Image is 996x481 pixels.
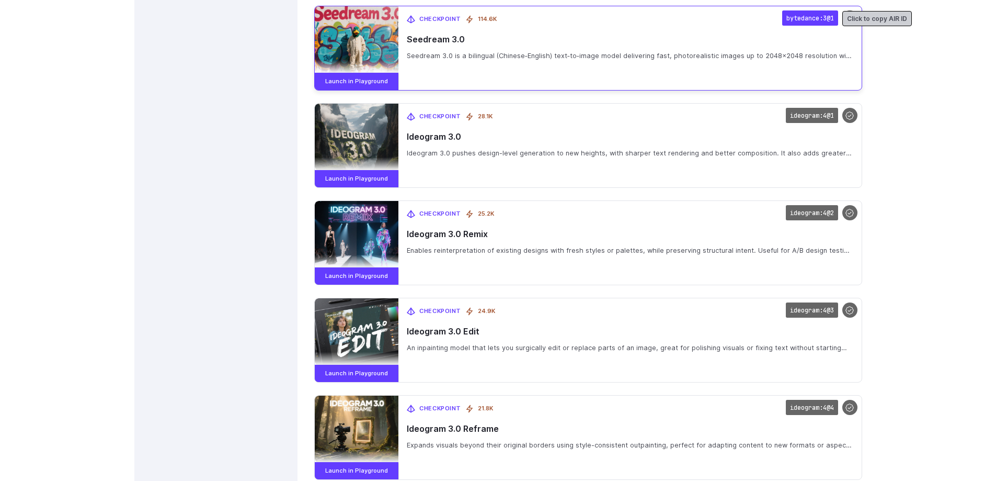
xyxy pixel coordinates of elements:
[315,298,398,365] img: Ideogram 3.0 Edit
[311,3,403,77] img: Seedream 3.0
[407,35,853,44] span: Seedream 3.0
[478,15,497,24] span: 114.6K
[478,307,495,316] span: 24.9K
[786,400,838,415] code: ideogram:4@4
[419,307,461,316] span: Checkpoint
[407,343,853,353] span: An inpainting model that lets you surgically edit or replace parts of an image, great for polishi...
[407,229,853,239] span: Ideogram 3.0 Remix
[407,132,853,142] span: Ideogram 3.0
[478,404,493,413] span: 21.8K
[419,112,461,121] span: Checkpoint
[315,104,398,171] img: Ideogram 3.0
[419,404,461,413] span: Checkpoint
[782,10,838,26] code: bytedance:3@1
[786,205,838,220] code: ideogram:4@2
[407,424,853,434] span: Ideogram 3.0 Reframe
[315,396,398,463] img: Ideogram 3.0 Reframe
[478,112,493,121] span: 28.1K
[407,149,853,158] span: Ideogram 3.0 pushes design-level generation to new heights, with sharper text rendering and bette...
[419,209,461,219] span: Checkpoint
[407,441,853,450] span: Expands visuals beyond their original borders using style-consistent outpainting, perfect for ada...
[478,209,494,219] span: 25.2K
[407,246,853,255] span: Enables reinterpretation of existing designs with fresh styles or palettes, while preserving stru...
[786,108,838,123] code: ideogram:4@1
[407,51,853,61] span: Seedream 3.0 is a bilingual (Chinese‑English) text‑to‑image model delivering fast, photorealistic...
[407,327,853,337] span: Ideogram 3.0 Edit
[786,303,838,318] code: ideogram:4@3
[419,15,461,24] span: Checkpoint
[315,201,398,268] img: Ideogram 3.0 Remix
